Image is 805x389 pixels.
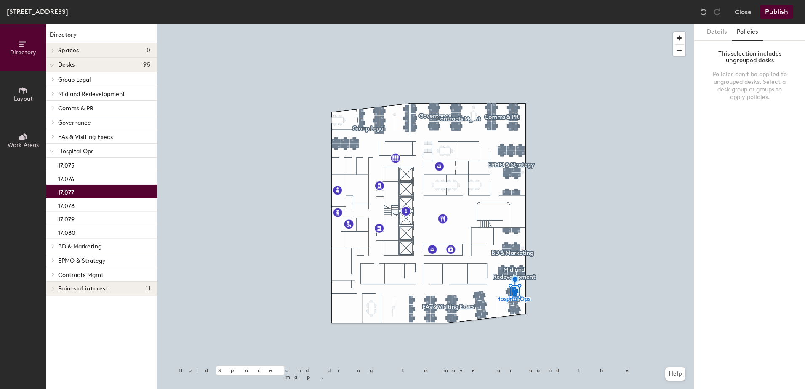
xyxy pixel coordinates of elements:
span: Governance [58,119,91,126]
h1: Directory [46,30,157,43]
div: [STREET_ADDRESS] [7,6,68,17]
button: Help [665,367,685,381]
button: Close [735,5,752,19]
span: 95 [143,61,150,68]
span: EAs & Visiting Execs [58,133,113,141]
p: 17.080 [58,227,75,237]
button: Details [702,24,732,41]
p: 17.075 [58,160,75,169]
span: Contracts Mgmt [58,272,104,279]
span: BD & Marketing [58,243,101,250]
div: This selection includes ungrouped desks [711,51,788,64]
span: 0 [147,47,150,54]
p: 17.077 [58,187,74,196]
span: Work Areas [8,141,39,149]
span: Midland Redevelopment [58,91,125,98]
p: 17.076 [58,173,74,183]
span: Hospital Ops [58,148,93,155]
span: Directory [10,49,36,56]
div: Policies can't be applied to ungrouped desks. Select a desk group or groups to apply policies. [711,71,788,101]
span: Group Legal [58,76,91,83]
span: Spaces [58,47,79,54]
span: Points of interest [58,285,108,292]
button: Policies [732,24,763,41]
span: Comms & PR [58,105,93,112]
button: Publish [760,5,793,19]
p: 17.078 [58,200,75,210]
img: Undo [699,8,708,16]
span: EPMO & Strategy [58,257,106,264]
span: 11 [146,285,150,292]
img: Redo [713,8,721,16]
p: 17.079 [58,213,75,223]
span: Desks [58,61,75,68]
span: Layout [14,95,33,102]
